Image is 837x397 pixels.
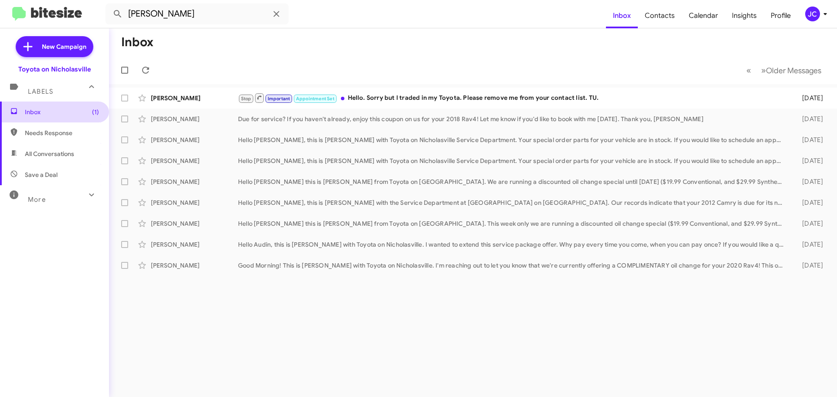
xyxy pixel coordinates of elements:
a: New Campaign [16,36,93,57]
div: [PERSON_NAME] [151,156,238,165]
span: Appointment Set [296,96,334,102]
nav: Page navigation example [742,61,827,79]
div: [PERSON_NAME] [151,94,238,102]
div: [DATE] [788,94,830,102]
div: [PERSON_NAME] [151,115,238,123]
div: [DATE] [788,136,830,144]
div: Hello [PERSON_NAME], this is [PERSON_NAME] with Toyota on Nicholasville Service Department. Your ... [238,136,788,144]
a: Contacts [638,3,682,28]
div: [DATE] [788,198,830,207]
button: Previous [741,61,756,79]
div: [PERSON_NAME] [151,261,238,270]
div: [DATE] [788,156,830,165]
span: Older Messages [766,66,821,75]
span: » [761,65,766,76]
div: Toyota on Nicholasville [18,65,91,74]
span: All Conversations [25,149,74,158]
div: [PERSON_NAME] [151,136,238,144]
div: [DATE] [788,115,830,123]
a: Insights [725,3,764,28]
span: « [746,65,751,76]
div: [PERSON_NAME] [151,177,238,186]
div: JC [805,7,820,21]
a: Calendar [682,3,725,28]
div: [DATE] [788,177,830,186]
div: Due for service? If you haven't already, enjoy this coupon on us for your 2018 Rav4! Let me know ... [238,115,788,123]
div: Hello. Sorry but I traded in my Toyota. Please remove me from your contact list. TU. [238,92,788,103]
div: [PERSON_NAME] [151,198,238,207]
div: Hello [PERSON_NAME] this is [PERSON_NAME] from Toyota on [GEOGRAPHIC_DATA]. We are running a disc... [238,177,788,186]
div: Hello [PERSON_NAME], this is [PERSON_NAME] with the Service Department at [GEOGRAPHIC_DATA] on [G... [238,198,788,207]
div: Hello [PERSON_NAME], this is [PERSON_NAME] with Toyota on Nicholasville Service Department. Your ... [238,156,788,165]
div: [DATE] [788,219,830,228]
span: Important [268,96,290,102]
a: Profile [764,3,798,28]
div: [DATE] [788,261,830,270]
h1: Inbox [121,35,153,49]
div: [PERSON_NAME] [151,219,238,228]
span: Needs Response [25,129,99,137]
span: New Campaign [42,42,86,51]
a: Inbox [606,3,638,28]
button: Next [756,61,827,79]
div: Hello [PERSON_NAME] this is [PERSON_NAME] from Toyota on [GEOGRAPHIC_DATA]. This week only we are... [238,219,788,228]
span: Labels [28,88,53,95]
span: Inbox [25,108,99,116]
span: Save a Deal [25,170,58,179]
input: Search [105,3,289,24]
div: Good Morning! This is [PERSON_NAME] with Toyota on Nicholasville. I'm reaching out to let you kno... [238,261,788,270]
span: Stop [241,96,252,102]
div: [PERSON_NAME] [151,240,238,249]
span: (1) [92,108,99,116]
span: More [28,196,46,204]
div: [DATE] [788,240,830,249]
button: JC [798,7,827,21]
div: Hello Audin, this is [PERSON_NAME] with Toyota on Nicholasville. I wanted to extend this service ... [238,240,788,249]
